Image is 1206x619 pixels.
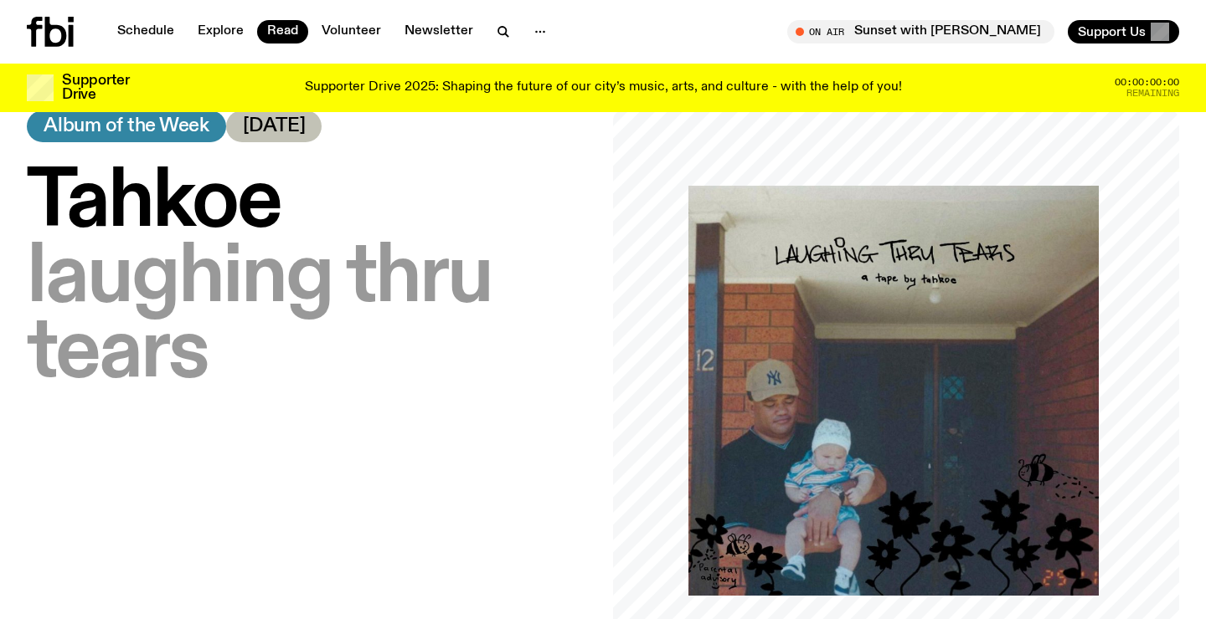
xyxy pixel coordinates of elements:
a: Newsletter [394,20,483,43]
a: Read [257,20,308,43]
img: Photo of a man holding a baby infront of a building, with drawn flowers ontop of image [688,186,1099,596]
a: Schedule [107,20,184,43]
h3: Supporter Drive [62,74,129,102]
span: laughing thru tears [27,237,492,396]
span: [DATE] [243,117,306,136]
span: 00:00:00:00 [1115,78,1179,87]
p: Supporter Drive 2025: Shaping the future of our city’s music, arts, and culture - with the help o... [305,80,902,95]
span: Tahkoe [27,161,281,245]
a: Volunteer [312,20,391,43]
span: Support Us [1078,24,1146,39]
button: On AirSunset with [PERSON_NAME] [787,20,1054,43]
a: Explore [188,20,254,43]
span: Remaining [1126,89,1179,98]
button: Support Us [1068,20,1179,43]
span: Album of the Week [44,117,209,136]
